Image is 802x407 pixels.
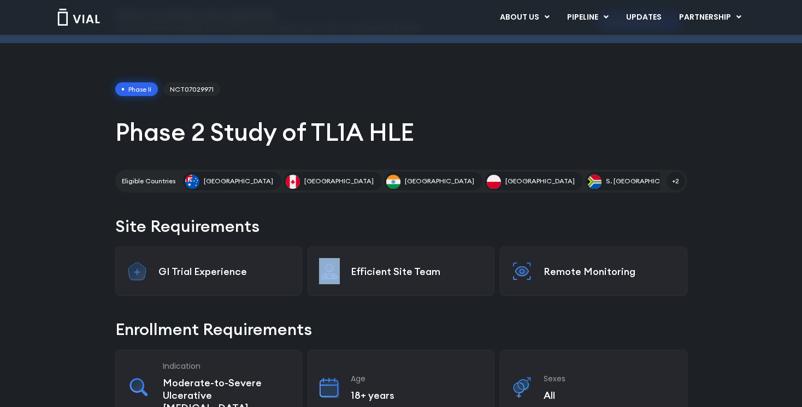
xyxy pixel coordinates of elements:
[667,172,685,190] span: +2
[351,265,483,278] p: Efficient Site Team
[158,265,291,278] p: GI Trial Experience
[163,361,291,371] h3: Indication
[544,389,676,402] p: All
[304,176,374,186] span: [GEOGRAPHIC_DATA]
[505,176,575,186] span: [GEOGRAPHIC_DATA]
[386,175,400,189] img: India
[115,214,687,238] h2: Site Requirements
[115,318,687,341] h2: Enrollment Requirements
[115,116,687,148] h1: Phase 2 Study of TL1A HLE
[286,175,300,189] img: Canada
[617,8,670,27] a: UPDATES
[670,8,750,27] a: PARTNERSHIPMenu Toggle
[57,9,101,26] img: Vial Logo
[491,8,558,27] a: ABOUT USMenu Toggle
[115,82,158,97] span: Phase II
[163,82,220,97] span: NCT07029971
[185,175,199,189] img: Australia
[405,176,474,186] span: [GEOGRAPHIC_DATA]
[544,265,676,278] p: Remote Monitoring
[351,374,483,384] h3: Age
[558,8,617,27] a: PIPELINEMenu Toggle
[204,176,273,186] span: [GEOGRAPHIC_DATA]
[544,374,676,384] h3: Sexes
[606,176,683,186] span: S. [GEOGRAPHIC_DATA]
[487,175,501,189] img: Poland
[587,175,601,189] img: S. Africa
[351,389,483,402] p: 18+ years
[122,176,175,186] h2: Eligible Countries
